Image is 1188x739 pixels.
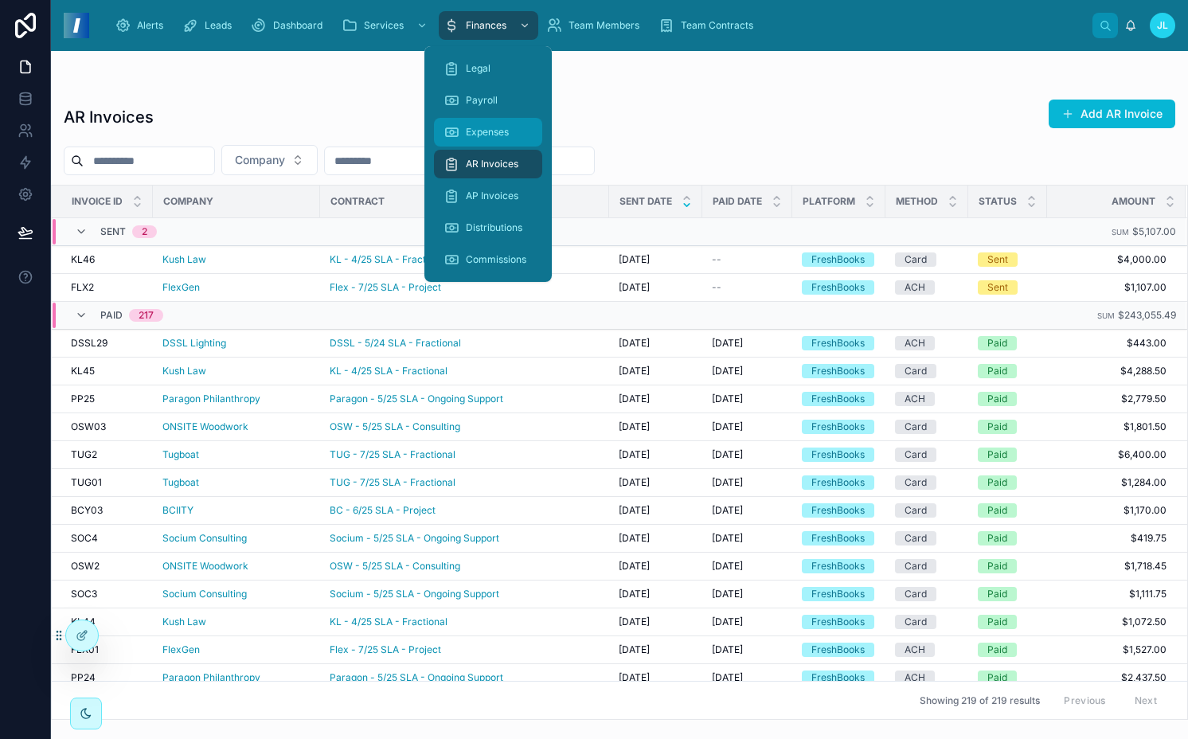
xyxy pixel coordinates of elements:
span: DSSL Lighting [162,337,226,350]
a: FreshBooks [802,336,876,350]
a: Payroll [434,86,542,115]
span: Socium - 5/25 SLA - Ongoing Support [330,588,499,600]
a: TUG - 7/25 SLA - Fractional [330,448,600,461]
span: -- [712,253,721,266]
span: Team Members [569,19,639,32]
a: $2,779.50 [1048,393,1167,405]
span: [DATE] [619,588,650,600]
span: [DATE] [712,365,743,377]
a: AR Invoices [434,150,542,178]
span: BC - 6/25 SLA - Project [330,504,436,517]
a: OSW - 5/25 SLA - Consulting [330,560,600,573]
span: [DATE] [712,420,743,433]
a: -- [712,253,783,266]
a: Socium Consulting [162,532,247,545]
a: Paid [978,420,1038,434]
a: Paid [978,336,1038,350]
a: OSW03 [71,420,143,433]
a: Paid [978,587,1038,601]
a: [DATE] [712,588,783,600]
span: Alerts [137,19,163,32]
a: Paid [978,392,1038,406]
span: [DATE] [619,365,650,377]
a: OSW2 [71,560,143,573]
span: Dashboard [273,19,322,32]
span: -- [712,281,721,294]
span: Company [235,152,285,168]
a: Paid [978,503,1038,518]
span: KL - 4/25 SLA - Fractional [330,365,447,377]
div: ACH [905,280,925,295]
a: [DATE] [619,448,693,461]
span: $419.75 [1048,532,1167,545]
a: Finances [439,11,538,40]
span: Paragon - 5/25 SLA - Ongoing Support [330,393,503,405]
span: [DATE] [619,420,650,433]
div: FreshBooks [811,503,865,518]
a: Paragon - 5/25 SLA - Ongoing Support [330,393,600,405]
span: Commissions [466,253,526,266]
div: Paid [987,364,1007,378]
div: Paid [987,615,1007,629]
a: [DATE] [712,616,783,628]
span: [DATE] [712,532,743,545]
a: Card [895,475,959,490]
a: FlexGen [162,281,311,294]
div: Paid [987,503,1007,518]
a: Tugboat [162,448,199,461]
a: [DATE] [619,588,693,600]
span: $1,107.00 [1048,281,1167,294]
a: KL44 [71,616,143,628]
a: $1,170.00 [1048,504,1167,517]
a: [DATE] [619,504,693,517]
a: Kush Law [162,253,206,266]
a: Socium - 5/25 SLA - Ongoing Support [330,588,600,600]
span: [DATE] [619,476,650,489]
span: $443.00 [1048,337,1167,350]
a: [DATE] [619,560,693,573]
span: [DATE] [712,393,743,405]
a: Sent [978,280,1038,295]
span: TUG - 7/25 SLA - Fractional [330,448,455,461]
a: Kush Law [162,365,311,377]
span: SOC4 [71,532,98,545]
a: FreshBooks [802,587,876,601]
span: [DATE] [712,504,743,517]
a: FreshBooks [802,559,876,573]
div: Paid [987,336,1007,350]
a: Paid [978,448,1038,462]
a: Card [895,252,959,267]
a: BCY03 [71,504,143,517]
a: Socium Consulting [162,532,311,545]
span: Legal [466,62,490,75]
div: FreshBooks [811,559,865,573]
a: [DATE] [619,616,693,628]
span: [DATE] [712,560,743,573]
a: $1,284.00 [1048,476,1167,489]
a: DSSL - 5/24 SLA - Fractional [330,337,461,350]
a: TUG - 7/25 SLA - Fractional [330,476,600,489]
a: Socium - 5/25 SLA - Ongoing Support [330,532,499,545]
a: FreshBooks [802,475,876,490]
div: Card [905,448,927,462]
a: SOC3 [71,588,143,600]
a: Socium - 5/25 SLA - Ongoing Support [330,532,600,545]
a: BCIITY [162,504,311,517]
span: TUG2 [71,448,97,461]
a: Kush Law [162,365,206,377]
div: Card [905,364,927,378]
a: Flex - 7/25 SLA - Project [330,281,441,294]
span: Tugboat [162,476,199,489]
div: Card [905,420,927,434]
span: KL - 4/25 SLA - Fractional [330,616,447,628]
span: Finances [466,19,506,32]
div: Card [905,559,927,573]
span: TUG - 7/25 SLA - Fractional [330,476,455,489]
div: FreshBooks [811,531,865,545]
span: $4,288.50 [1048,365,1167,377]
span: BCY03 [71,504,103,517]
